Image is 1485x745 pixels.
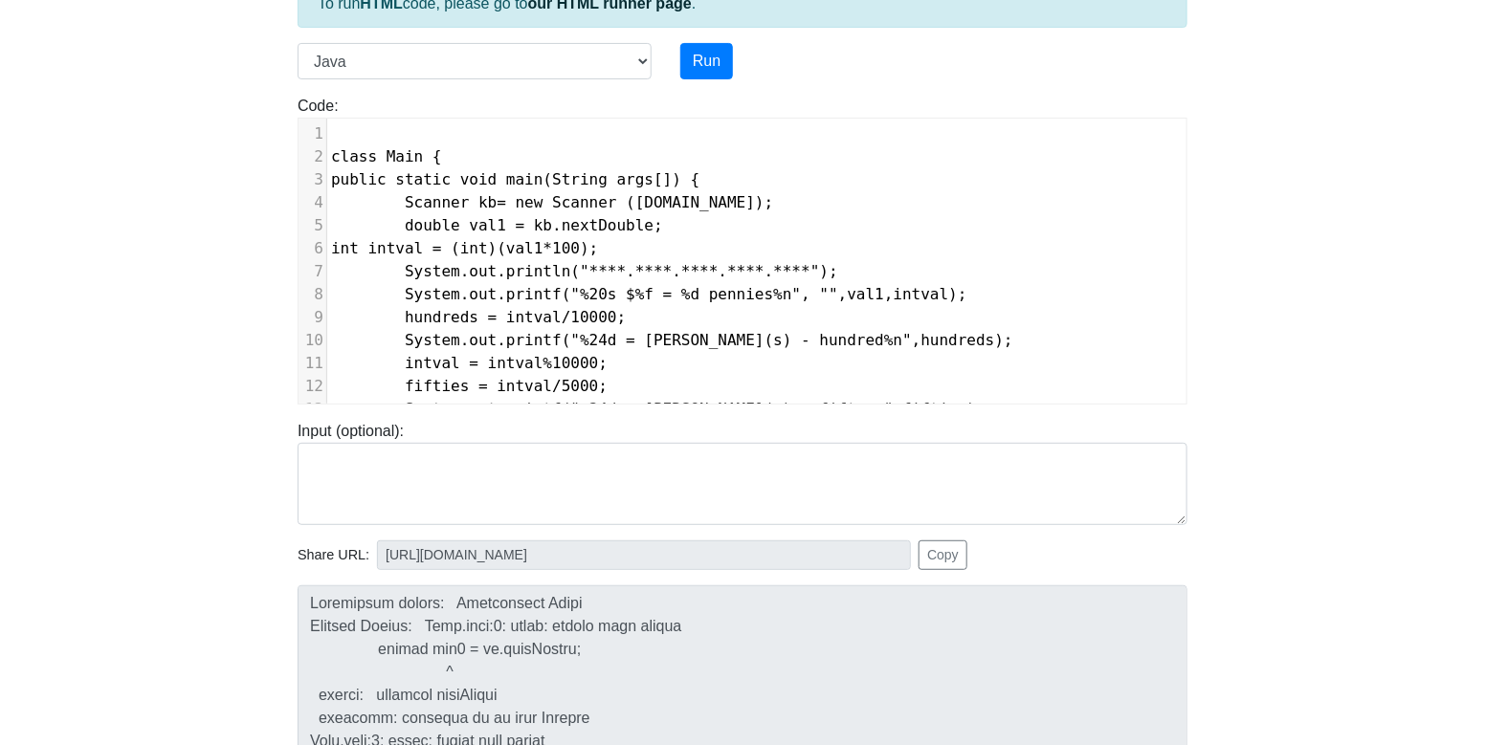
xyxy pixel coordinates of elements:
[299,122,326,145] div: 1
[331,331,1013,349] span: System.out.printf("%24d = [PERSON_NAME](s) - hundred%n",hundreds);
[299,191,326,214] div: 4
[299,145,326,168] div: 2
[299,375,326,398] div: 12
[331,354,663,372] span: intval = intval%10000;
[299,214,326,237] div: 5
[283,420,1202,525] div: Input (optional):
[331,377,608,395] span: fifties = intval/5000;
[299,352,326,375] div: 11
[331,285,967,303] span: System.out.printf("%20s $%f = %d pennies%n", "",val1,intval);
[298,545,369,566] span: Share URL:
[331,216,663,234] span: double val1 = kb.nextDouble;
[299,237,326,260] div: 6
[331,193,773,211] span: Scanner kb= new Scanner ([DOMAIN_NAME]);
[299,306,326,329] div: 9
[299,168,326,191] div: 3
[299,329,326,352] div: 10
[299,283,326,306] div: 8
[331,147,442,165] span: class Main {
[331,170,699,188] span: public static void main(String args[]) {
[299,398,326,421] div: 13
[283,95,1202,405] div: Code:
[377,540,911,570] input: No share available yet
[299,260,326,283] div: 7
[331,239,598,257] span: int intval = (int)(val1*100);
[331,400,986,418] span: System.out.printf("%24d = [PERSON_NAME](s) - fifty%n",fifties);
[331,308,626,326] span: hundreds = intval/10000;
[680,43,733,79] button: Run
[919,540,967,570] button: Copy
